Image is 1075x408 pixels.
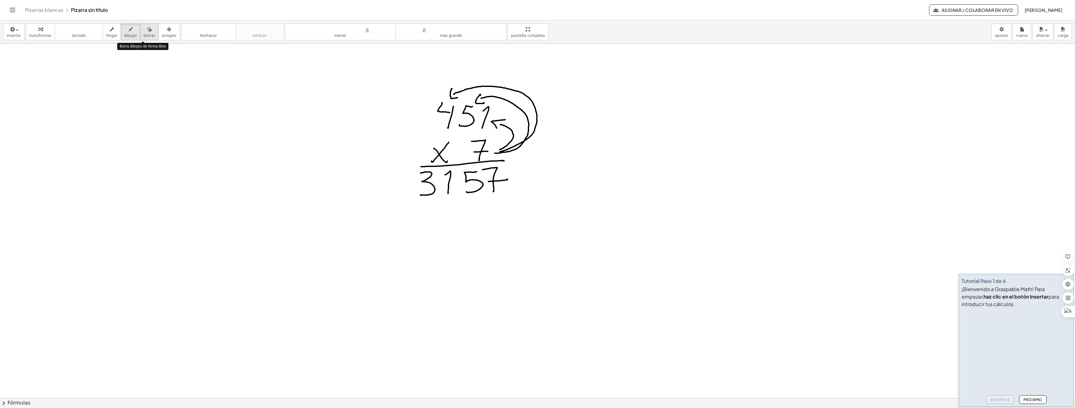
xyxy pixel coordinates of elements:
font: deshacer [185,26,232,32]
font: más grande [440,33,462,38]
font: Próximo [1023,397,1042,402]
button: transformar [26,23,55,40]
font: pantalla completa [511,33,545,38]
font: [PERSON_NAME] [1025,7,1062,13]
button: ajustes [991,23,1012,40]
font: Asignar / Colaborar en vivo [942,7,1013,13]
button: carga [1054,23,1072,40]
font: arreglar [162,33,177,38]
button: deshacerdeshacer [181,23,236,40]
button: tecladoteclado [55,23,103,40]
font: ¡Bienvenido a Graspable Math! Para empezar, [962,286,1045,300]
button: pantalla completa [507,23,548,40]
font: dibujar [124,33,137,38]
button: tamaño_del_formatomenor [285,23,396,40]
font: tamaño_del_formato [288,26,392,32]
button: ahorrar [1032,23,1053,40]
font: menor [334,33,347,38]
font: tamaño_del_formato [399,26,503,32]
button: arreglar [158,23,180,40]
button: rehacerrehacer [235,23,284,40]
font: teclado [58,26,100,32]
button: Asignar / Colaborar en vivo [929,4,1018,16]
font: ajustes [995,33,1008,38]
button: tamaño_del_formatomás grande [395,23,506,40]
font: Fórmulas [7,400,30,406]
button: fregar [103,23,121,40]
font: transformar [29,33,52,38]
font: fregar [106,33,117,38]
font: deshacer [200,33,217,38]
button: insertar [3,23,25,40]
button: [PERSON_NAME] [1019,4,1067,16]
button: Cambiar navegación [7,5,17,15]
button: Próximo [1019,395,1046,404]
font: Tutorial Paso 1 de 6 [962,278,1006,284]
a: Pizarras blancas [25,7,63,13]
button: dibujar [121,23,141,40]
font: ahorrar [1036,33,1050,38]
font: insertar [7,33,21,38]
button: borrar [140,23,159,40]
font: haz clic en el botón Insertar [983,293,1048,300]
font: carga [1058,33,1068,38]
font: borrar [144,33,155,38]
font: teclado [72,33,86,38]
button: nuevo [1013,23,1031,40]
font: nuevo [1016,33,1028,38]
font: Borra dibujos de forma libre [120,44,166,48]
font: rehacer [239,26,280,32]
font: rehacer [252,33,267,38]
